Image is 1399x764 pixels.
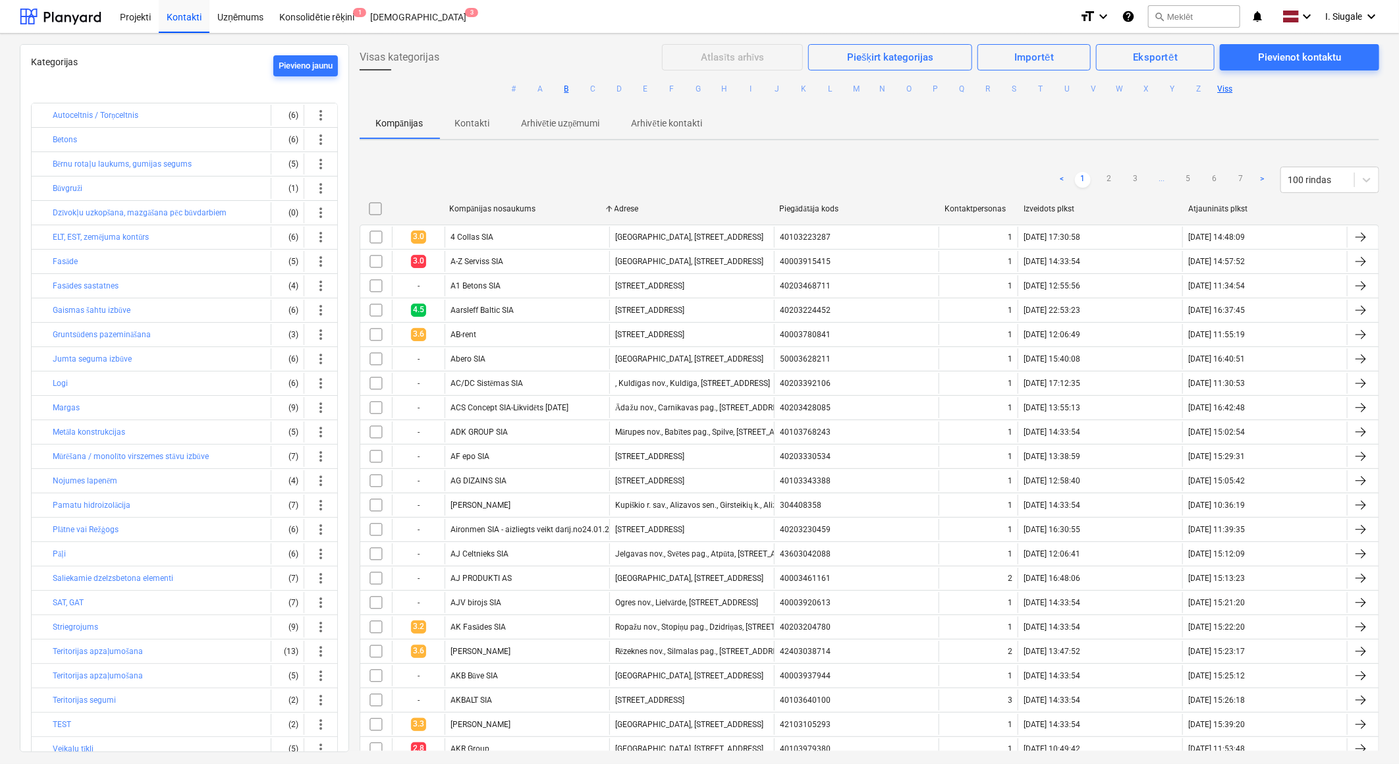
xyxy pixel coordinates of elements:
span: more_vert [313,619,329,635]
span: 3.6 [411,328,426,341]
button: Teritorijas segumi [53,692,116,708]
div: - [392,446,445,467]
button: X [1138,81,1154,97]
div: - [392,519,445,540]
div: (2) [277,714,298,735]
button: Pievieno jaunu [273,55,338,76]
div: [DATE] 17:30:58 [1024,232,1080,242]
span: more_vert [313,180,329,196]
div: [STREET_ADDRESS] [615,281,684,290]
div: [DATE] 14:33:54 [1024,622,1080,632]
div: 3 [1008,696,1012,705]
span: more_vert [313,741,329,757]
button: K [796,81,811,97]
div: 40003915415 [780,257,831,266]
button: A [532,81,548,97]
button: Dzīvokļu uzkopšana, mazgāšana pēc būvdarbiem [53,205,227,221]
div: Kontaktpersonas [945,204,1013,213]
div: [DATE] 15:23:17 [1188,647,1245,656]
div: 304408358 [780,501,821,510]
div: (6) [277,105,298,126]
div: Eksportēt [1133,49,1178,66]
div: 40203224452 [780,306,831,315]
span: more_vert [313,570,329,586]
button: C [585,81,601,97]
div: (5) [277,422,298,443]
span: more_vert [313,400,329,416]
button: E [638,81,653,97]
div: AK Fasādes SIA [451,622,506,632]
button: V [1085,81,1101,97]
div: 40203330534 [780,452,831,461]
div: 1 [1008,671,1012,680]
div: ADK GROUP SIA [451,427,508,437]
button: Fasāde [53,254,78,269]
span: 3.3 [411,718,426,730]
div: 42403038714 [780,647,831,656]
div: (9) [277,397,298,418]
div: - [392,690,445,711]
div: 43603042088 [780,549,831,559]
div: Aironmen SIA - aizliegts veikt darīj.no24.01.2024 (VID) [451,525,643,535]
div: [STREET_ADDRESS] [615,525,684,534]
div: [DATE] 16:40:51 [1188,354,1245,364]
div: - [392,568,445,589]
button: Pievienot kontaktu [1220,44,1379,70]
div: Aarsleff Baltic SIA [451,306,514,315]
div: [DATE] 13:47:52 [1024,647,1080,656]
button: Fasādes sastatnes [53,278,119,294]
span: more_vert [313,424,329,440]
div: [GEOGRAPHIC_DATA], [STREET_ADDRESS] [615,232,763,242]
div: (6) [277,129,298,150]
div: 40103343388 [780,476,831,485]
div: Piegādātāja kods [779,204,934,214]
div: Mārupes nov., Babītes pag., Spilve, [STREET_ADDRESS] [615,427,806,437]
div: 2 [1008,574,1012,583]
button: Metāla konstrukcijas [53,424,125,440]
button: Importēt [977,44,1091,70]
span: more_vert [313,643,329,659]
div: [DATE] 12:55:56 [1024,281,1080,290]
div: 1 [1008,354,1012,364]
div: A-Z Serviss SIA [451,257,503,266]
div: A1 Betons SIA [451,281,501,290]
button: Pāļi [53,546,66,562]
span: more_vert [313,522,329,537]
div: Kupiškio r. sav., Alizavos sen., Girsteikių k., Alizavos g. 22, LT-40448; Minijos g.11-106, [GEOG... [615,501,991,510]
span: more_vert [313,546,329,562]
div: 40103640100 [780,696,831,705]
span: 3.2 [411,620,426,633]
div: Importēt [1014,49,1055,66]
div: 1 [1008,257,1012,266]
div: [PERSON_NAME] [451,647,510,656]
div: [DATE] 14:33:54 [1024,501,1080,510]
button: Pamatu hidroizolācija [53,497,130,513]
div: (6) [277,543,298,564]
div: [DATE] 14:33:54 [1024,427,1080,437]
span: more_vert [313,107,329,123]
div: 1 [1008,281,1012,290]
div: , Kuldīgas nov., Kuldīga, [STREET_ADDRESS] [615,379,771,389]
span: more_vert [313,449,329,464]
div: [DATE] 14:57:52 [1188,257,1245,266]
button: Striegrojums [53,619,98,635]
div: (5) [277,665,298,686]
button: Gruntsūdens pazemināšana [53,327,151,342]
span: search [1154,11,1165,22]
div: (7) [277,446,298,467]
button: ELT, EST, zemējuma kontūrs [53,229,149,245]
button: I [743,81,759,97]
div: [STREET_ADDRESS] [615,306,684,315]
a: Page 2 [1101,172,1117,188]
div: 1 [1008,452,1012,461]
div: (6) [277,519,298,540]
div: - [392,495,445,516]
div: [DATE] 12:06:49 [1024,330,1080,339]
div: Atjaunināts plkst [1188,204,1342,214]
span: more_vert [313,595,329,611]
span: more_vert [313,156,329,172]
div: AJ Celtnieks SIA [451,549,508,559]
div: [DATE] 11:34:54 [1188,281,1245,290]
iframe: Chat Widget [1333,701,1399,764]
